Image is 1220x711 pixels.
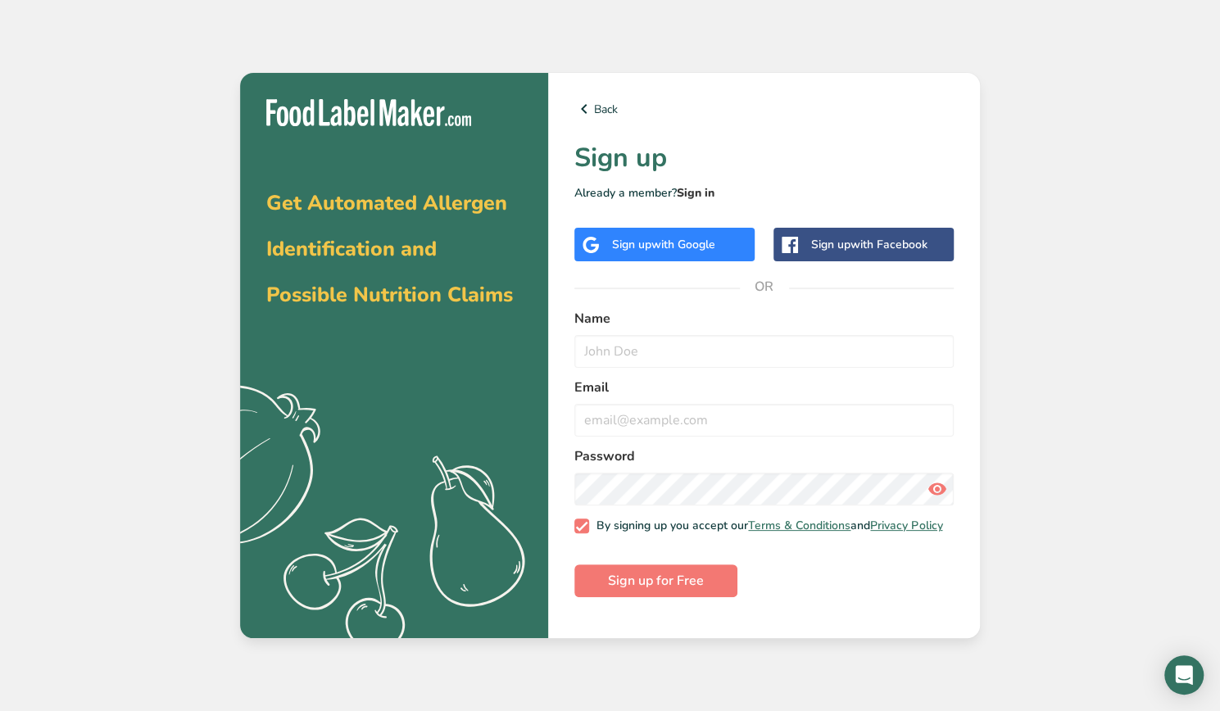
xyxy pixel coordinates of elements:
h1: Sign up [574,138,954,178]
input: email@example.com [574,404,954,437]
span: By signing up you accept our and [589,519,943,533]
span: with Google [651,237,715,252]
div: Sign up [811,236,927,253]
span: OR [740,262,789,311]
a: Sign in [677,185,714,201]
a: Terms & Conditions [748,518,850,533]
label: Email [574,378,954,397]
span: with Facebook [850,237,927,252]
a: Privacy Policy [870,518,942,533]
label: Name [574,309,954,328]
button: Sign up for Free [574,564,737,597]
p: Already a member? [574,184,954,202]
input: John Doe [574,335,954,368]
div: Open Intercom Messenger [1164,655,1204,695]
span: Sign up for Free [608,571,704,591]
img: Food Label Maker [266,99,471,126]
span: Get Automated Allergen Identification and Possible Nutrition Claims [266,189,513,309]
label: Password [574,446,954,466]
a: Back [574,99,954,119]
div: Sign up [612,236,715,253]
